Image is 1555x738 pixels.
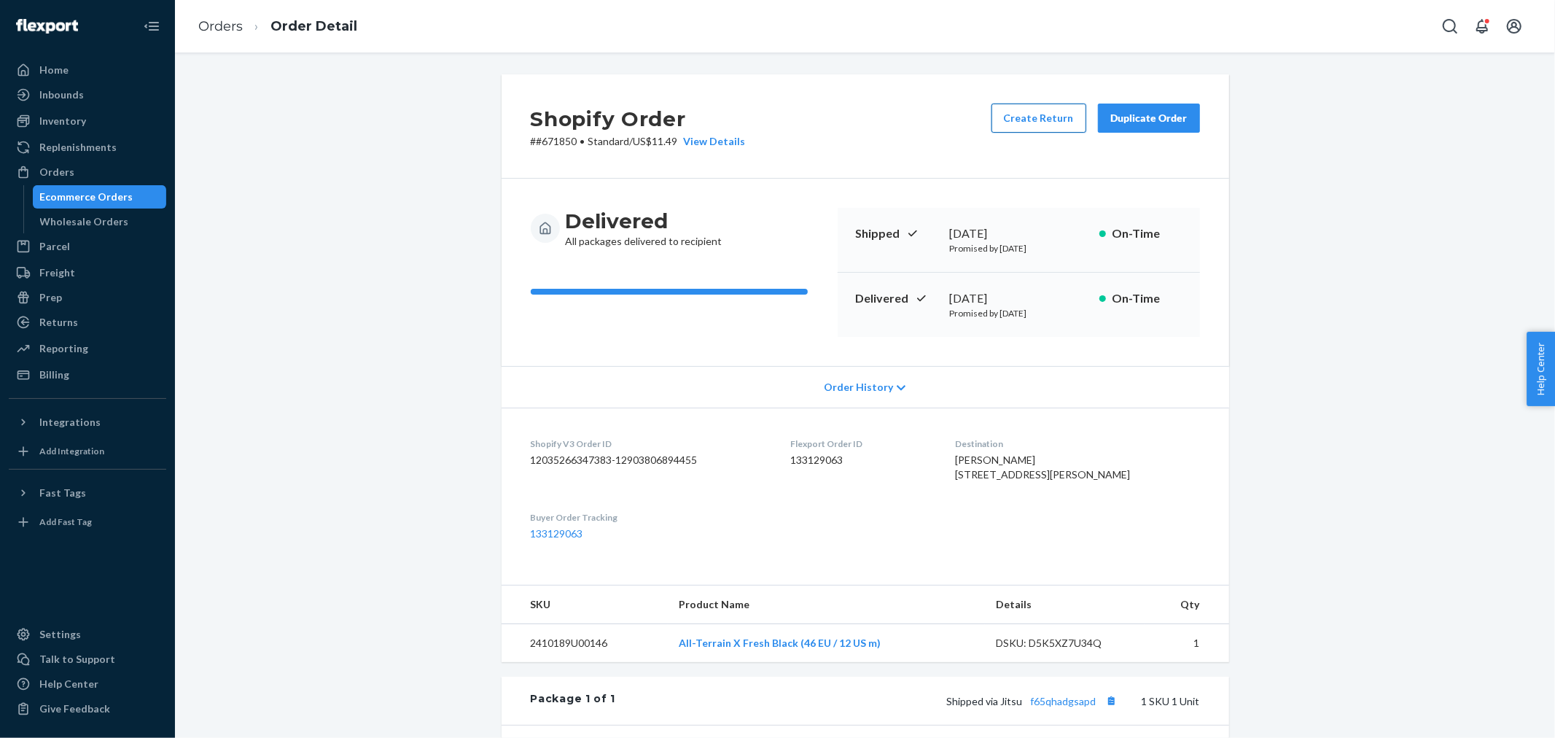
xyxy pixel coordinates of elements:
[198,18,243,34] a: Orders
[9,672,166,696] a: Help Center
[955,454,1130,481] span: [PERSON_NAME] [STREET_ADDRESS][PERSON_NAME]
[39,63,69,77] div: Home
[615,691,1199,710] div: 1 SKU 1 Unit
[679,637,881,649] a: All-Terrain X Fresh Black (46 EU / 12 US m)
[985,586,1145,624] th: Details
[40,190,133,204] div: Ecommerce Orders
[1435,12,1465,41] button: Open Search Box
[9,261,166,284] a: Freight
[566,208,722,249] div: All packages delivered to recipient
[1112,290,1182,307] p: On-Time
[531,438,767,450] dt: Shopify V3 Order ID
[39,516,92,528] div: Add Fast Tag
[39,341,88,356] div: Reporting
[39,265,75,280] div: Freight
[531,511,767,524] dt: Buyer Order Tracking
[955,438,1199,450] dt: Destination
[950,225,1088,242] div: [DATE]
[9,623,166,646] a: Settings
[33,210,167,233] a: Wholesale Orders
[9,363,166,387] a: Billing
[1112,225,1182,242] p: On-Time
[566,208,722,234] h3: Delivered
[39,315,78,330] div: Returns
[502,624,668,663] td: 2410189U00146
[9,160,166,184] a: Orders
[270,18,357,34] a: Order Detail
[9,648,166,671] a: Talk to Support
[9,510,166,534] a: Add Fast Tag
[39,114,86,128] div: Inventory
[9,411,166,434] button: Integrations
[531,527,583,540] a: 133129063
[1527,332,1555,406] button: Help Center
[678,134,746,149] button: View Details
[9,286,166,309] a: Prep
[790,438,932,450] dt: Flexport Order ID
[9,697,166,720] button: Give Feedback
[947,695,1121,707] span: Shipped via Jitsu
[39,627,81,642] div: Settings
[9,440,166,463] a: Add Integration
[187,5,369,48] ol: breadcrumbs
[39,290,62,305] div: Prep
[9,311,166,334] a: Returns
[580,135,585,147] span: •
[33,185,167,209] a: Ecommerce Orders
[9,58,166,82] a: Home
[39,486,86,500] div: Fast Tags
[991,104,1086,133] button: Create Return
[1102,691,1121,710] button: Copy tracking number
[9,83,166,106] a: Inbounds
[668,586,985,624] th: Product Name
[855,290,938,307] p: Delivered
[1145,624,1228,663] td: 1
[1031,695,1096,707] a: f65qhadgsapd
[9,337,166,360] a: Reporting
[790,453,932,467] dd: 133129063
[39,445,104,457] div: Add Integration
[39,88,84,102] div: Inbounds
[39,165,74,179] div: Orders
[39,368,69,382] div: Billing
[40,214,129,229] div: Wholesale Orders
[39,239,70,254] div: Parcel
[950,242,1088,255] p: Promised by [DATE]
[531,134,746,149] p: # #671850 / US$11.49
[16,19,78,34] img: Flexport logo
[39,702,110,716] div: Give Feedback
[9,235,166,258] a: Parcel
[39,140,117,155] div: Replenishments
[531,453,767,467] dd: 12035266347383-12903806894455
[950,307,1088,319] p: Promised by [DATE]
[1098,104,1200,133] button: Duplicate Order
[531,691,616,710] div: Package 1 of 1
[9,109,166,133] a: Inventory
[1500,12,1529,41] button: Open account menu
[137,12,166,41] button: Close Navigation
[855,225,938,242] p: Shipped
[39,652,115,667] div: Talk to Support
[39,677,98,691] div: Help Center
[997,636,1134,650] div: DSKU: D5K5XZ7U34Q
[950,290,1088,307] div: [DATE]
[1468,12,1497,41] button: Open notifications
[824,380,893,395] span: Order History
[588,135,630,147] span: Standard
[531,104,746,134] h2: Shopify Order
[1110,111,1188,125] div: Duplicate Order
[9,136,166,159] a: Replenishments
[9,481,166,505] button: Fast Tags
[39,415,101,430] div: Integrations
[1145,586,1228,624] th: Qty
[502,586,668,624] th: SKU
